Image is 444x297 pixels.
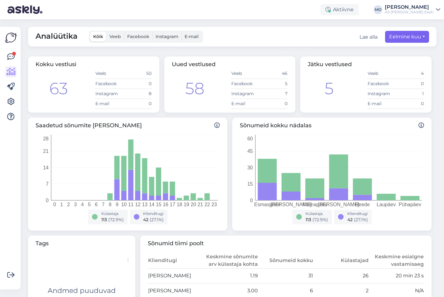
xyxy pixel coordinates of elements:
[205,202,210,207] tspan: 22
[148,253,203,269] th: Klienditugi
[385,5,433,10] div: [PERSON_NAME]
[43,148,49,154] tspan: 21
[149,202,155,207] tspan: 14
[123,69,152,79] td: 50
[211,202,217,207] tspan: 23
[374,5,382,14] div: MO
[123,79,152,89] td: 0
[197,202,203,207] tspan: 21
[367,99,396,109] td: E-mail
[105,253,128,268] th: Numbrid
[367,89,396,99] td: Instagram
[312,217,328,222] span: ( 72.9 %)
[109,34,121,39] span: Veeb
[259,69,288,79] td: 46
[74,202,77,207] tspan: 3
[53,202,56,207] tspan: 0
[247,181,253,187] tspan: 15
[156,34,178,39] span: Instagram
[385,5,440,15] a: [PERSON_NAME]AS [PERSON_NAME] Eesti
[67,202,70,207] tspan: 2
[123,99,152,109] td: 0
[231,79,259,89] td: Facebook
[170,202,175,207] tspan: 17
[5,32,17,44] img: Askly Logo
[36,239,128,248] span: Tags
[306,211,328,217] div: Külastaja
[148,239,424,248] span: Sõnumid tiimi poolt
[95,79,123,89] td: Facebook
[150,217,164,222] span: ( 27.1 %)
[247,136,253,141] tspan: 60
[95,99,123,109] td: E-mail
[88,202,91,207] tspan: 5
[240,121,424,130] span: Sõnumeid kokku nädalas
[367,79,396,89] td: Facebook
[313,253,369,269] th: Külastajad
[247,148,253,154] tspan: 45
[127,34,149,39] span: Facebook
[250,197,253,203] tspan: 0
[231,99,259,109] td: E-mail
[177,202,182,207] tspan: 18
[49,76,68,101] div: 63
[142,202,147,207] tspan: 13
[116,202,118,207] tspan: 9
[109,202,112,207] tspan: 8
[259,89,288,99] td: 7
[347,211,368,217] div: Klienditugi
[247,165,253,170] tspan: 30
[121,202,127,207] tspan: 10
[46,197,49,203] tspan: 0
[306,217,311,222] span: 113
[43,165,49,170] tspan: 14
[360,33,378,41] div: Lae alla
[385,10,433,15] div: AS [PERSON_NAME] Eesti
[321,4,359,15] div: Aktiivne
[102,202,104,207] tspan: 7
[203,268,258,283] td: 1.19
[396,69,424,79] td: 4
[313,268,369,283] td: 26
[254,202,280,207] tspan: Esmaspäev
[355,202,370,207] tspan: Reede
[259,99,288,109] td: 0
[46,181,49,187] tspan: 7
[308,61,352,68] span: Jätku vestlused
[93,34,103,39] span: Kõik
[101,211,124,217] div: Külastaja
[172,61,215,68] span: Uued vestlused
[184,202,189,207] tspan: 19
[231,89,259,99] td: Instagram
[325,76,334,101] div: 5
[318,202,359,207] tspan: [PERSON_NAME]
[367,69,396,79] td: Veeb
[163,202,168,207] tspan: 16
[36,61,76,68] span: Kokku vestlusi
[399,202,421,207] tspan: Pühapäev
[203,253,258,269] th: Keskmine sõnumite arv külastaja kohta
[369,253,424,269] th: Keskmine esialgne vastamisaeg
[43,136,49,141] tspan: 28
[135,202,141,207] tspan: 12
[95,202,98,207] tspan: 6
[396,99,424,109] td: 0
[347,217,353,222] span: 42
[191,202,196,207] tspan: 20
[258,268,313,283] td: 31
[385,31,429,43] button: Eelmine kuu
[143,217,148,222] span: 42
[185,34,199,39] span: E-mail
[108,217,124,222] span: ( 72.9 %)
[396,79,424,89] td: 0
[123,89,152,99] td: 8
[258,253,313,269] th: Sõnumeid kokku
[81,202,84,207] tspan: 4
[95,69,123,79] td: Veeb
[101,217,107,222] span: 113
[156,202,162,207] tspan: 15
[95,89,123,99] td: Instagram
[259,79,288,89] td: 5
[128,202,134,207] tspan: 11
[302,202,327,207] tspan: Kolmapäev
